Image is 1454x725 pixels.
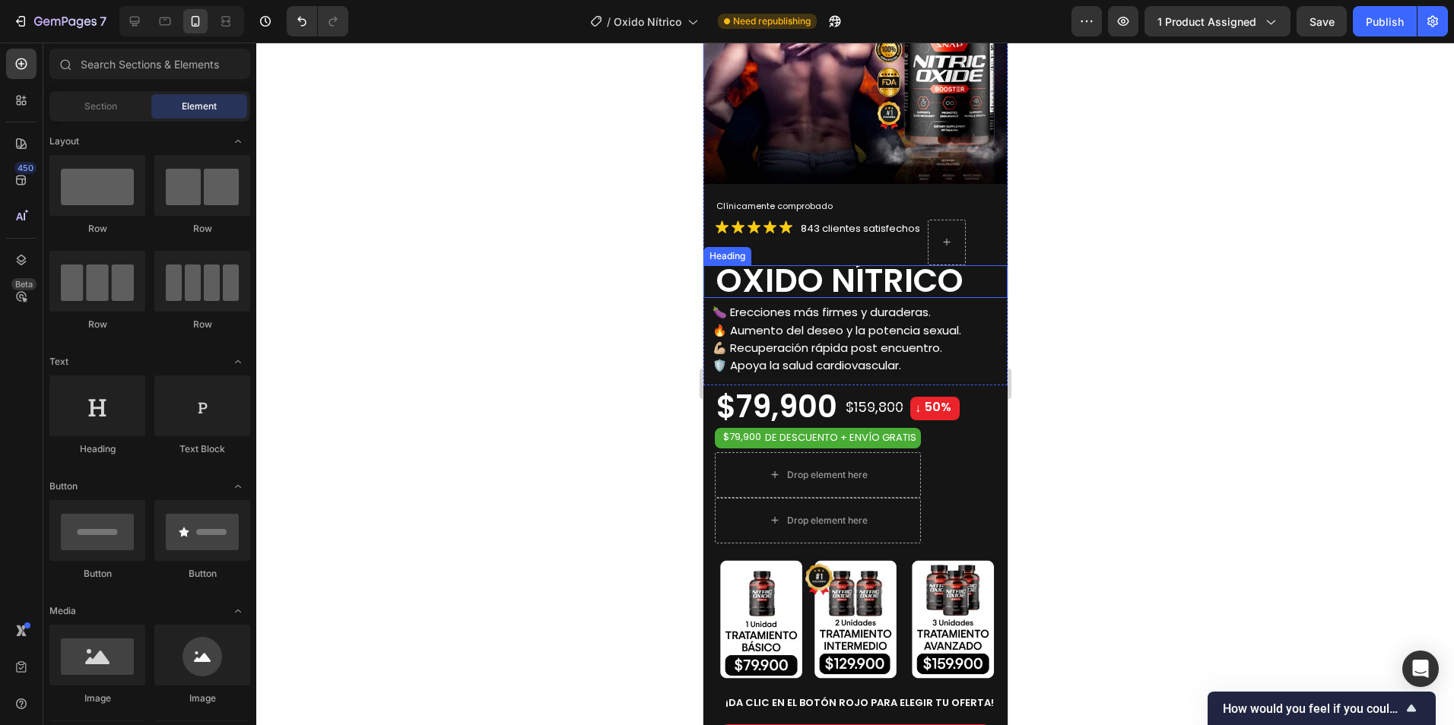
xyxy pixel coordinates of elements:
[1223,701,1402,716] span: How would you feel if you could no longer use GemPages?
[49,318,145,331] div: Row
[154,692,250,705] div: Image
[703,43,1008,725] iframe: Design area
[49,604,76,618] span: Media
[49,222,145,236] div: Row
[226,350,250,374] span: Toggle open
[8,682,297,717] button: <p><span style="font-size:20px;"><strong>¡QUIERO MÁS POTENCIA!</strong></span></p>
[1402,651,1439,687] div: Open Intercom Messenger
[287,6,348,36] div: Undo/Redo
[154,222,250,236] div: Row
[49,442,145,456] div: Heading
[100,12,106,30] p: 7
[614,14,681,30] span: Oxido Nítrico
[49,692,145,705] div: Image
[6,6,113,36] button: 7
[733,14,811,28] span: Need republishing
[49,355,68,369] span: Text
[1144,6,1291,36] button: 1 product assigned
[49,135,79,148] span: Layout
[226,599,250,623] span: Toggle open
[226,129,250,154] span: Toggle open
[1366,14,1404,30] div: Publish
[1223,699,1421,717] button: Show survey - How would you feel if you could no longer use GemPages?
[1297,6,1347,36] button: Save
[49,567,145,581] div: Button
[1353,6,1417,36] button: Publish
[1157,14,1256,30] span: 1 product assigned
[84,100,117,113] span: Section
[226,474,250,499] span: Toggle open
[14,162,37,174] div: 450
[49,49,250,79] input: Search Sections & Elements
[154,442,250,456] div: Text Block
[182,100,217,113] span: Element
[154,567,250,581] div: Button
[49,480,78,493] span: Button
[154,318,250,331] div: Row
[11,278,37,290] div: Beta
[1310,15,1335,28] span: Save
[607,14,611,30] span: /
